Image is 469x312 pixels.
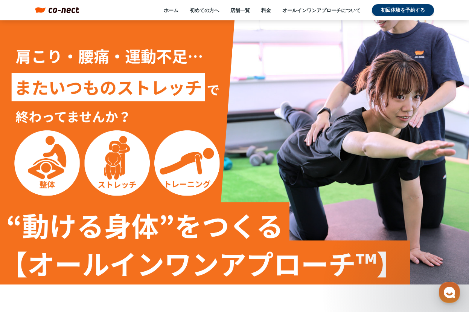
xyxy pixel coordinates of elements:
a: ホーム [164,7,178,14]
a: 料金 [261,7,271,14]
a: 店舗一覧 [230,7,250,14]
a: 初回体験を予約する [372,4,434,16]
a: オールインワンアプローチについて [282,7,361,14]
a: 初めての方へ [190,7,219,14]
